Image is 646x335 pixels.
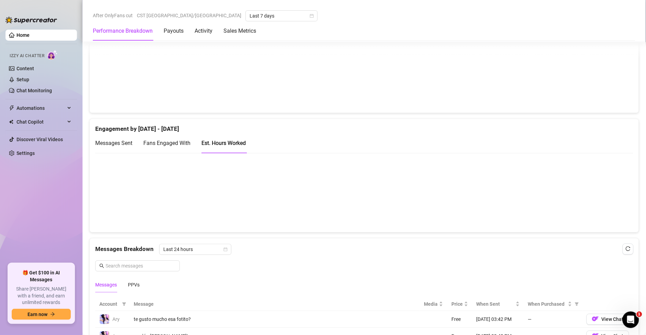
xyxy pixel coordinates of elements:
[626,246,631,251] span: reload
[163,244,227,254] span: Last 24 hours
[128,281,140,289] div: PPVs
[587,318,629,323] a: OFView Chat
[28,312,47,317] span: Earn now
[592,315,599,322] img: OF
[17,150,35,156] a: Settings
[100,314,109,324] img: Ary
[17,103,65,114] span: Automations
[223,27,256,35] div: Sales Metrics
[424,300,438,308] span: Media
[451,300,463,308] span: Price
[95,140,132,146] span: Messages Sent
[99,263,104,268] span: search
[623,312,639,328] iframe: Intercom live chat
[93,27,153,35] div: Performance Breakdown
[250,11,314,21] span: Last 7 days
[93,10,133,21] span: After OnlyFans cut
[17,32,30,38] a: Home
[223,247,228,251] span: calendar
[528,300,567,308] span: When Purchased
[447,297,472,311] th: Price
[12,270,71,283] span: 🎁 Get $100 in AI Messages
[12,286,71,306] span: Share [PERSON_NAME] with a friend, and earn unlimited rewards
[12,309,71,320] button: Earn nowarrow-right
[524,297,582,311] th: When Purchased
[17,88,52,93] a: Chat Monitoring
[106,262,176,270] input: Search messages
[447,311,472,328] td: Free
[637,312,642,317] span: 1
[134,315,416,323] div: te gusto mucho esa fotito?
[17,116,65,127] span: Chat Copilot
[9,119,13,124] img: Chat Copilot
[201,139,246,147] div: Est. Hours Worked
[122,302,126,306] span: filter
[137,10,241,21] span: CST [GEOGRAPHIC_DATA]/[GEOGRAPHIC_DATA]
[17,66,34,71] a: Content
[472,311,524,328] td: [DATE] 03:42 PM
[524,311,582,328] td: —
[9,105,14,111] span: thunderbolt
[575,302,579,306] span: filter
[95,281,117,289] div: Messages
[47,50,58,60] img: AI Chatter
[50,312,55,317] span: arrow-right
[95,119,633,134] div: Engagement by [DATE] - [DATE]
[195,27,212,35] div: Activity
[6,17,57,23] img: logo-BBDzfeDw.svg
[420,297,447,311] th: Media
[477,300,514,308] span: When Sent
[112,316,120,322] span: Ary
[95,244,633,255] div: Messages Breakdown
[472,297,524,311] th: When Sent
[143,140,190,146] span: Fans Engaged With
[130,297,420,311] th: Message
[17,137,63,142] a: Discover Viral Videos
[17,77,29,82] a: Setup
[602,316,624,322] span: View Chat
[10,53,44,59] span: Izzy AI Chatter
[121,299,128,309] span: filter
[310,14,314,18] span: calendar
[164,27,184,35] div: Payouts
[573,299,580,309] span: filter
[99,300,119,308] span: Account
[587,314,629,325] button: OFView Chat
